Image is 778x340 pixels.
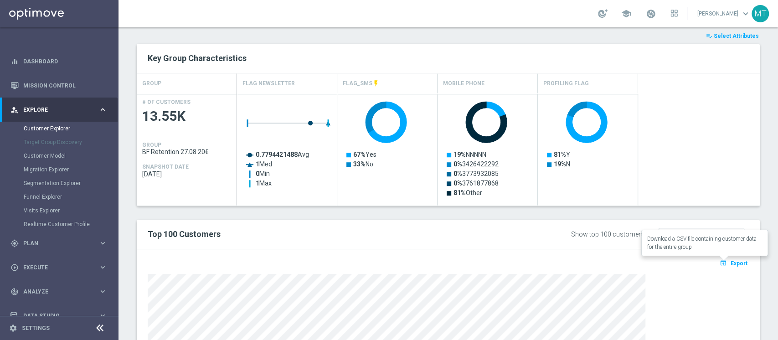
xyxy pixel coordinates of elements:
[718,257,749,269] button: open_in_browser Export
[23,265,98,270] span: Execute
[443,76,484,92] h4: Mobile Phone
[554,160,566,168] tspan: 19%
[148,229,493,240] h2: Top 100 Customers
[256,180,259,187] tspan: 1
[98,263,107,272] i: keyboard_arrow_right
[24,176,118,190] div: Segmentation Explorer
[24,217,118,231] div: Realtime Customer Profile
[343,76,372,92] h4: FLAG_SMS
[142,142,161,148] h4: GROUP
[453,151,486,158] text: NNNNN
[453,170,462,177] tspan: 0%
[256,170,259,177] tspan: 0
[142,76,161,92] h4: GROUP
[720,259,729,267] i: open_in_browser
[453,160,499,168] text: 3426422292
[22,325,50,331] a: Settings
[353,160,373,168] text: No
[571,231,653,238] div: Show top 100 customers by
[24,125,95,132] a: Customer Explorer
[10,264,108,271] button: play_circle_outline Execute keyboard_arrow_right
[10,263,98,272] div: Execute
[372,80,380,87] i: This attribute is updated in realtime
[696,7,752,21] a: [PERSON_NAME]keyboard_arrow_down
[453,170,499,177] text: 3773932085
[10,73,107,98] div: Mission Control
[137,94,237,206] div: Press SPACE to select this row.
[10,106,98,114] div: Explore
[24,149,118,163] div: Customer Model
[10,288,108,295] button: track_changes Analyze keyboard_arrow_right
[98,311,107,320] i: keyboard_arrow_right
[10,312,108,319] button: Data Studio keyboard_arrow_right
[353,151,376,158] text: Yes
[731,260,747,267] span: Export
[10,82,108,89] button: Mission Control
[10,57,19,66] i: equalizer
[453,189,466,196] tspan: 81%
[714,33,759,39] span: Select Attributes
[453,160,462,168] tspan: 0%
[10,263,19,272] i: play_circle_outline
[10,106,19,114] i: person_search
[256,160,272,168] text: Med
[10,239,19,247] i: gps_fixed
[453,180,462,187] tspan: 0%
[256,151,309,158] text: Avg
[256,151,298,158] tspan: 0.7794421488
[256,170,270,177] text: Min
[242,76,295,92] h4: Flag Newsletter
[23,73,107,98] a: Mission Control
[23,241,98,246] span: Plan
[10,106,108,113] button: person_search Explore keyboard_arrow_right
[10,240,108,247] button: gps_fixed Plan keyboard_arrow_right
[24,180,95,187] a: Segmentation Explorer
[353,151,366,158] tspan: 67%
[24,204,118,217] div: Visits Explorer
[453,180,499,187] text: 3761877868
[10,288,19,296] i: track_changes
[142,164,189,170] h4: SNAPSHOT DATE
[621,9,631,19] span: school
[705,31,760,41] button: playlist_add_check Select Attributes
[453,189,482,196] text: Other
[98,287,107,296] i: keyboard_arrow_right
[10,49,107,73] div: Dashboard
[706,33,712,39] i: playlist_add_check
[10,58,108,65] button: equalizer Dashboard
[752,5,769,22] div: MT
[24,163,118,176] div: Migration Explorer
[256,180,272,187] text: Max
[142,108,232,125] span: 13.55K
[23,107,98,113] span: Explore
[23,49,107,73] a: Dashboard
[453,151,466,158] tspan: 19%
[24,135,118,149] div: Target Group Discovery
[23,289,98,294] span: Analyze
[24,207,95,214] a: Visits Explorer
[24,122,118,135] div: Customer Explorer
[256,160,259,168] tspan: 1
[142,170,232,178] span: 2025-08-26
[24,193,95,201] a: Funnel Explorer
[353,160,366,168] tspan: 33%
[142,99,191,105] h4: # OF CUSTOMERS
[24,190,118,204] div: Funnel Explorer
[148,53,749,64] h2: Key Group Characteristics
[10,288,98,296] div: Analyze
[9,324,17,332] i: settings
[554,160,570,168] text: N
[10,312,98,320] div: Data Studio
[98,239,107,247] i: keyboard_arrow_right
[741,9,751,19] span: keyboard_arrow_down
[23,313,98,319] span: Data Studio
[98,105,107,114] i: keyboard_arrow_right
[554,151,570,158] text: Y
